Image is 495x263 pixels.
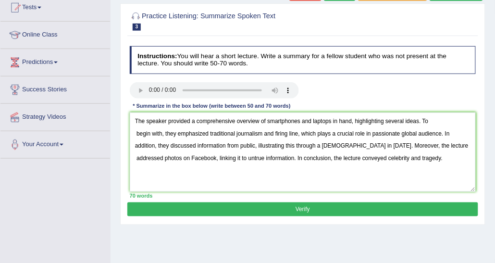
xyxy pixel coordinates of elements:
a: Predictions [0,49,110,73]
div: 70 words [130,192,476,200]
a: Online Class [0,22,110,46]
a: Strategy Videos [0,104,110,128]
div: * Summarize in the box below (write between 50 and 70 words) [130,102,294,111]
b: Instructions: [137,52,177,60]
button: Verify [127,202,478,216]
span: 3 [133,24,141,31]
h2: Practice Listening: Summarize Spoken Text [130,11,345,31]
a: Your Account [0,131,110,155]
a: Success Stories [0,76,110,100]
h4: You will hear a short lecture. Write a summary for a fellow student who was not present at the le... [130,46,476,74]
